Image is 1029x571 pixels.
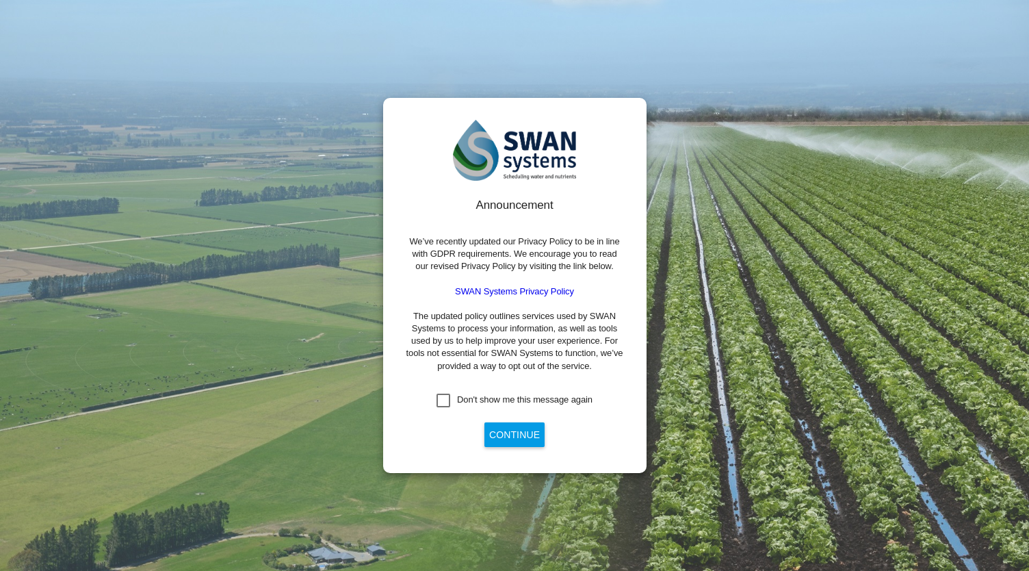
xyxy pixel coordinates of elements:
[457,394,592,406] div: Don't show me this message again
[409,236,619,271] span: We’ve recently updated our Privacy Policy to be in line with GDPR requirements. We encourage you ...
[453,120,576,181] img: SWAN-Landscape-Logo-Colour.png
[484,422,545,447] button: Continue
[455,286,574,296] a: SWAN Systems Privacy Policy
[405,197,625,214] div: Announcement
[437,394,592,407] md-checkbox: Don't show me this message again
[406,311,623,371] span: The updated policy outlines services used by SWAN Systems to process your information, as well as...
